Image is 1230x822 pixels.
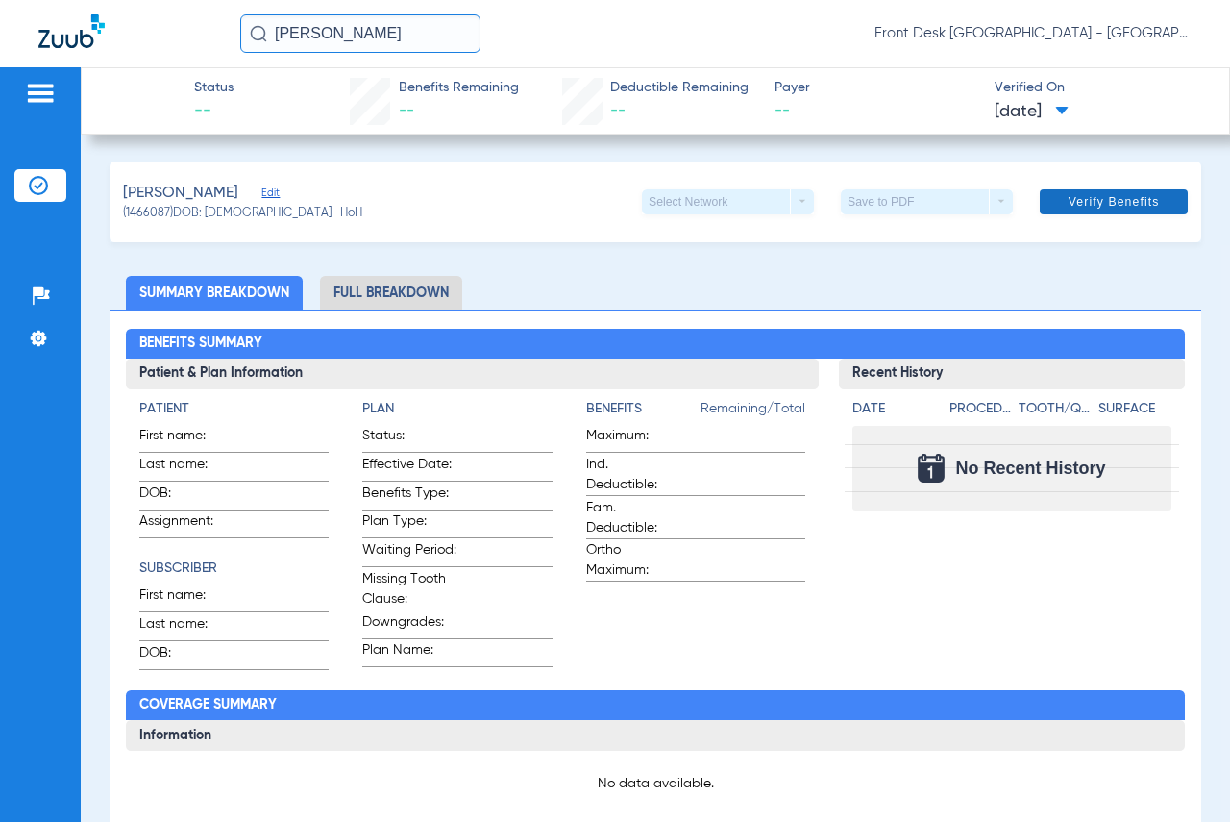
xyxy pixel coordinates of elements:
[139,399,329,419] h4: Patient
[362,569,456,610] span: Missing Tooth Clause:
[362,511,456,537] span: Plan Type:
[610,78,749,98] span: Deductible Remaining
[139,643,234,669] span: DOB:
[586,399,701,426] app-breakdown-title: Benefits
[139,426,234,452] span: First name:
[586,426,680,452] span: Maximum:
[775,78,978,98] span: Payer
[126,276,303,310] li: Summary Breakdown
[126,329,1184,360] h2: Benefits Summary
[261,187,279,205] span: Edit
[240,14,480,53] input: Search for patients
[586,399,701,419] h4: Benefits
[139,774,1170,793] p: No data available.
[610,103,626,118] span: --
[852,399,933,419] h4: Date
[399,103,414,118] span: --
[586,540,680,581] span: Ortho Maximum:
[250,25,267,42] img: Search Icon
[139,455,234,481] span: Last name:
[775,99,978,123] span: --
[399,78,519,98] span: Benefits Remaining
[918,454,945,483] img: Calendar
[1098,399,1171,426] app-breakdown-title: Surface
[139,614,234,640] span: Last name:
[995,78,1198,98] span: Verified On
[839,359,1185,389] h3: Recent History
[586,498,680,538] span: Fam. Deductible:
[956,459,1106,478] span: No Recent History
[123,182,238,206] span: [PERSON_NAME]
[362,455,456,481] span: Effective Date:
[1040,189,1188,214] button: Verify Benefits
[701,399,805,426] span: Remaining/Total
[139,484,234,510] span: DOB:
[139,585,234,611] span: First name:
[25,82,56,105] img: hamburger-icon
[1069,194,1160,210] span: Verify Benefits
[139,559,329,579] h4: Subscriber
[995,100,1069,124] span: [DATE]
[949,399,1013,426] app-breakdown-title: Procedure
[194,78,234,98] span: Status
[362,612,456,638] span: Downgrades:
[852,399,933,426] app-breakdown-title: Date
[123,206,362,223] span: (1466087) DOB: [DEMOGRAPHIC_DATA] - HoH
[38,14,105,48] img: Zuub Logo
[320,276,462,310] li: Full Breakdown
[362,399,552,419] h4: Plan
[949,399,1013,419] h4: Procedure
[1134,730,1230,822] iframe: Chat Widget
[126,359,818,389] h3: Patient & Plan Information
[362,426,456,452] span: Status:
[1019,399,1092,419] h4: Tooth/Quad
[874,24,1192,43] span: Front Desk [GEOGRAPHIC_DATA] - [GEOGRAPHIC_DATA] | My Community Dental Centers
[362,484,456,510] span: Benefits Type:
[1098,399,1171,419] h4: Surface
[194,99,234,123] span: --
[362,640,456,666] span: Plan Name:
[126,720,1184,751] h3: Information
[586,455,680,495] span: Ind. Deductible:
[126,690,1184,721] h2: Coverage Summary
[1019,399,1092,426] app-breakdown-title: Tooth/Quad
[139,511,234,537] span: Assignment:
[362,540,456,566] span: Waiting Period:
